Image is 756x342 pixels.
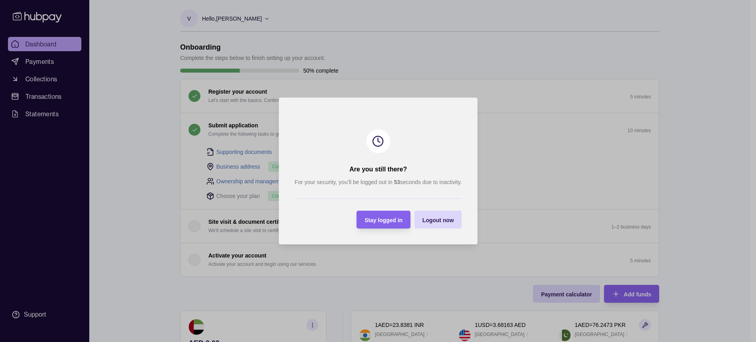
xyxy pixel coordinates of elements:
button: Logout now [414,211,462,229]
strong: 53 [394,179,400,185]
button: Stay logged in [356,211,410,229]
h2: Are you still there? [349,165,407,174]
span: Stay logged in [364,217,402,223]
span: Logout now [422,217,454,223]
p: For your security, you’ll be logged out in seconds due to inactivity. [294,178,462,186]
